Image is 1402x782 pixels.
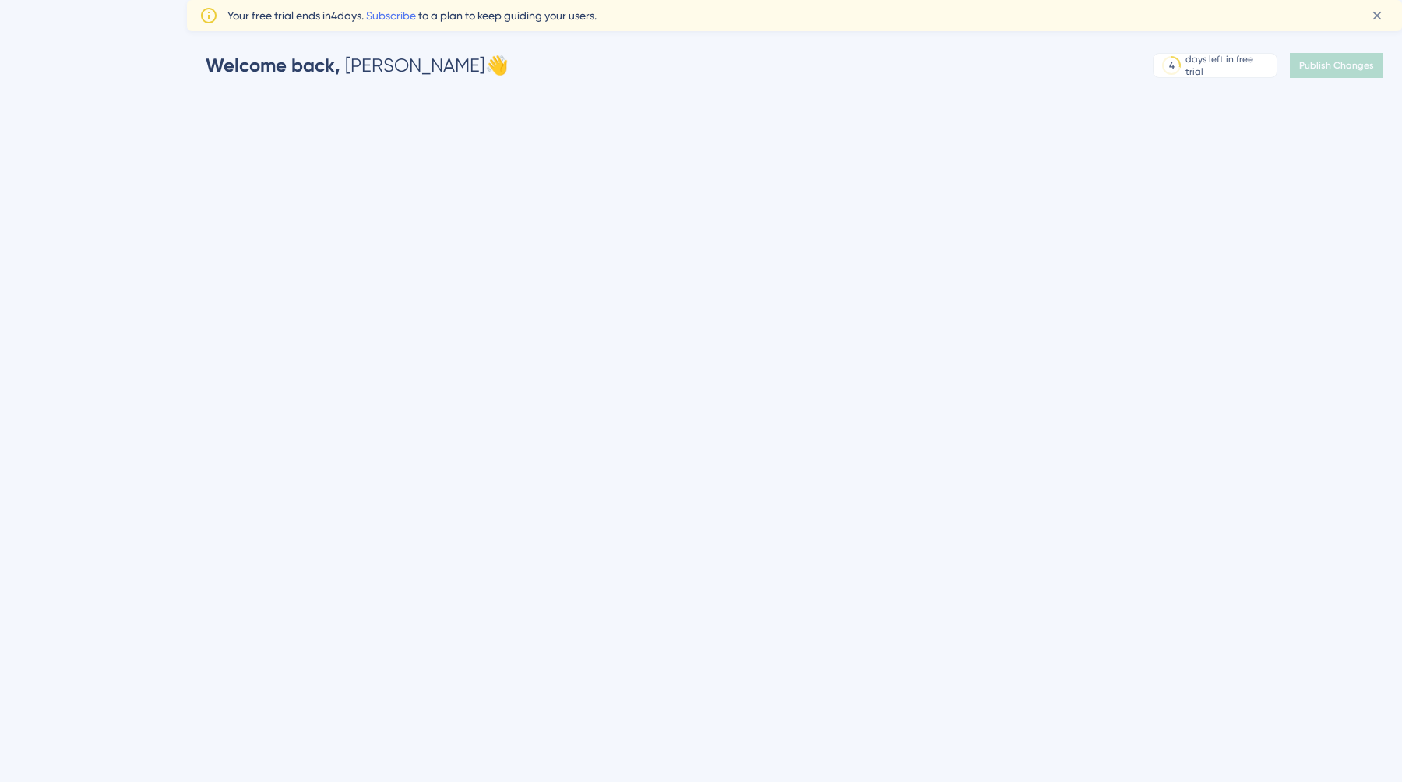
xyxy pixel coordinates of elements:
[366,9,416,22] a: Subscribe
[1185,53,1272,78] div: days left in free trial
[1299,59,1374,72] span: Publish Changes
[1290,53,1383,78] button: Publish Changes
[206,53,509,78] div: [PERSON_NAME] 👋
[206,54,340,76] span: Welcome back,
[227,6,597,25] span: Your free trial ends in 4 days. to a plan to keep guiding your users.
[1169,59,1175,72] div: 4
